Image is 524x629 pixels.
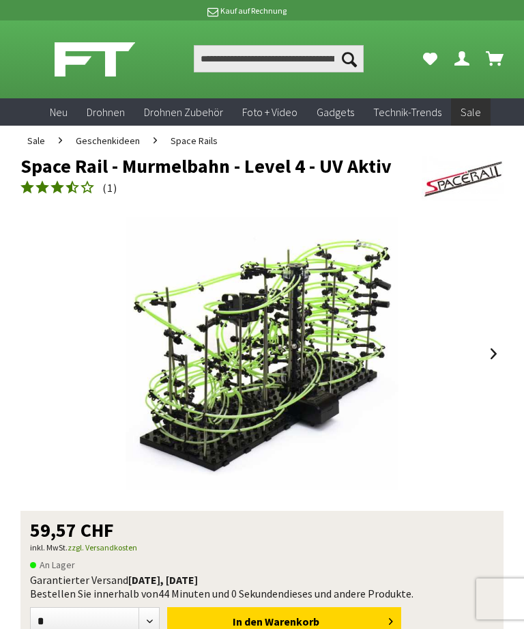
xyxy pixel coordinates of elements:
a: Sale [20,126,52,156]
span: Neu [50,105,68,119]
img: Space Rail [422,156,504,203]
button: Suchen [335,45,364,72]
input: Produkt, Marke, Kategorie, EAN, Artikelnummer… [194,45,364,72]
img: Space Rail - Murmelbahn - Level 4 - UV Aktiv [126,217,398,490]
span: Gadgets [317,105,354,119]
span: An Lager [30,557,75,573]
a: Dein Konto [449,45,476,72]
a: (1) [20,180,117,197]
h1: Space Rail - Murmelbahn - Level 4 - UV Aktiv [20,156,407,176]
a: Foto + Video [233,98,307,126]
span: 1 [107,181,113,195]
span: Technik-Trends [373,105,441,119]
span: Warenkorb [265,615,319,628]
span: 59,57 CHF [30,520,114,540]
span: Geschenkideen [76,135,140,147]
div: Garantierter Versand Bestellen Sie innerhalb von dieses und andere Produkte. [30,573,494,600]
p: inkl. MwSt. [30,540,494,556]
span: Sale [27,135,45,147]
a: Neu [40,98,77,126]
span: Space Rails [171,135,218,147]
span: 44 Minuten und 0 Sekunden [158,587,284,600]
a: Geschenkideen [69,126,147,156]
a: Technik-Trends [364,98,451,126]
a: Space Rails [164,126,224,156]
span: Drohnen Zubehör [144,105,223,119]
a: zzgl. Versandkosten [68,542,137,553]
span: Sale [461,105,481,119]
a: Warenkorb [482,45,509,72]
span: Drohnen [87,105,125,119]
span: In den [233,615,263,628]
a: Sale [451,98,491,126]
img: Shop Futuretrends - zur Startseite wechseln [55,42,135,76]
span: ( ) [102,181,117,195]
a: Drohnen [77,98,134,126]
a: Drohnen Zubehör [134,98,233,126]
a: Meine Favoriten [416,45,443,72]
b: [DATE], [DATE] [128,573,198,587]
a: Gadgets [307,98,364,126]
span: Foto + Video [242,105,297,119]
